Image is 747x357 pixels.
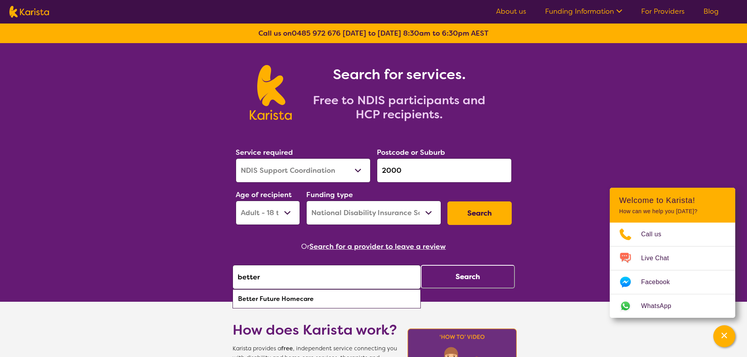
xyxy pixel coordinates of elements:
input: Type [377,158,512,183]
b: free [281,345,293,352]
input: Type provider name here [233,265,421,289]
p: How can we help you [DATE]? [619,208,726,215]
b: Call us on [DATE] to [DATE] 8:30am to 6:30pm AEST [258,29,489,38]
ul: Choose channel [610,223,735,318]
a: About us [496,7,526,16]
div: Channel Menu [610,188,735,318]
a: 0485 972 676 [292,29,341,38]
label: Funding type [306,190,353,199]
h2: Free to NDIS participants and HCP recipients. [301,93,497,121]
button: Search [421,265,515,288]
span: WhatsApp [641,300,681,312]
a: For Providers [641,7,685,16]
a: Funding Information [545,7,622,16]
span: Call us [641,228,671,240]
div: Better Future Homecare [236,292,417,306]
label: Age of recipient [236,190,292,199]
span: Live Chat [641,252,678,264]
label: Service required [236,148,293,157]
span: Facebook [641,276,679,288]
h1: Search for services. [301,65,497,84]
label: Postcode or Suburb [377,148,445,157]
button: Search [447,201,512,225]
button: Search for a provider to leave a review [309,241,446,252]
a: Blog [703,7,719,16]
button: Channel Menu [713,325,735,347]
a: Web link opens in a new tab. [610,294,735,318]
img: Karista logo [250,65,292,120]
h1: How does Karista work? [233,321,397,339]
img: Karista logo [9,6,49,18]
span: Or [301,241,309,252]
h2: Welcome to Karista! [619,196,726,205]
